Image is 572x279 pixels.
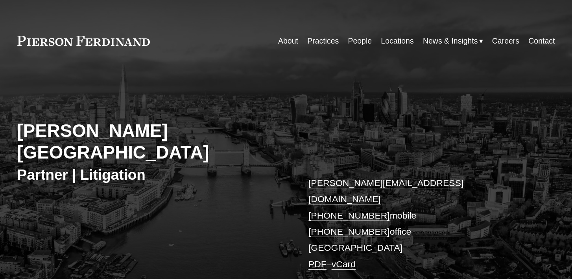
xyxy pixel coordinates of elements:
a: Practices [307,33,339,49]
a: Careers [492,33,519,49]
a: People [348,33,372,49]
h2: [PERSON_NAME][GEOGRAPHIC_DATA] [17,120,286,164]
a: [PHONE_NUMBER] [308,210,390,221]
a: vCard [332,259,356,269]
a: [PHONE_NUMBER] [308,226,390,237]
a: [PERSON_NAME][EMAIL_ADDRESS][DOMAIN_NAME] [308,178,463,204]
h3: Partner | Litigation [17,166,286,184]
a: Contact [528,33,555,49]
a: About [278,33,298,49]
a: folder dropdown [423,33,483,49]
p: mobile office [GEOGRAPHIC_DATA] – [308,175,533,272]
a: Locations [381,33,413,49]
a: PDF [308,259,327,269]
span: News & Insights [423,34,478,48]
